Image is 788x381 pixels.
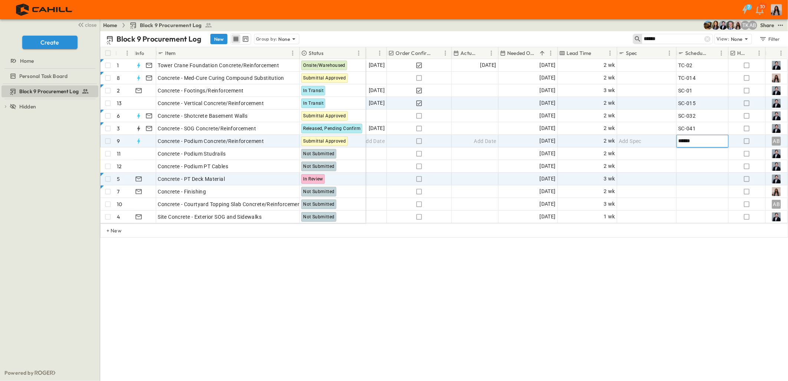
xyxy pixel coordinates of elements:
button: Sort [177,49,185,57]
button: Menu [605,49,614,58]
p: Schedule ID [685,49,707,57]
span: Not Submitted [303,214,334,219]
button: Menu [487,49,496,58]
button: Menu [755,49,764,58]
span: In Transit [303,101,324,106]
p: Item [165,49,176,57]
span: 2 wk [604,149,615,158]
img: Kim Bowen (kbowen@cahill-sf.com) [711,21,720,30]
p: 7 [117,188,120,195]
button: 7 [738,3,752,16]
p: View: [716,35,729,43]
p: None [279,35,290,43]
button: Menu [717,49,726,58]
span: [DATE] [540,99,556,107]
img: Mike Daly (mdaly@cahill-sf.com) [719,21,728,30]
p: Actual Arrival [461,49,477,57]
button: row view [232,35,240,43]
span: [DATE] [540,137,556,145]
div: Personal Task Boardtest [1,70,98,82]
span: Add Date [474,137,496,145]
span: Concrete - SOG Concrete/Reinforcement [158,125,256,132]
span: Concrete - Vertical Concrete/Reinforcement [158,100,264,107]
p: Order Confirmed? [396,49,434,57]
button: Filter [756,34,782,44]
p: 9 [117,137,120,145]
span: 2 wk [604,74,615,82]
button: Create [22,36,78,49]
p: Lead Time [567,49,591,57]
button: Menu [375,49,384,58]
img: Rachel Villicana (rvillicana@cahill-sf.com) [704,21,713,30]
span: SC-015 [678,100,696,107]
button: Menu [354,49,363,58]
img: Profile Picture [771,4,782,15]
img: Profile Picture [772,124,781,133]
span: Home [20,57,34,65]
div: Share [760,22,775,29]
button: Menu [776,49,785,58]
button: Sort [768,49,776,57]
span: [DATE] [480,61,496,69]
span: Site Concrete - Exterior SOG and Sidewalks [158,213,262,221]
span: Onsite/Warehoused [303,63,345,68]
span: 2 wk [604,124,615,133]
span: [DATE] [369,99,385,107]
span: Add Spec [619,137,641,145]
button: Sort [749,49,757,57]
span: Block 9 Procurement Log [19,88,79,95]
button: Sort [639,49,647,57]
p: 30 [760,4,765,10]
p: 8 [117,74,120,82]
span: [DATE] [540,111,556,120]
img: Jared Salin (jsalin@cahill-sf.com) [726,21,735,30]
span: [DATE] [540,175,556,183]
button: Sort [118,49,127,57]
img: Profile Picture [772,111,781,120]
button: Sort [538,49,546,57]
button: Sort [593,49,601,57]
span: Not Submitted [303,189,334,194]
img: Profile Picture [772,175,781,183]
span: 2 wk [604,187,615,196]
p: None [731,35,743,43]
span: Submittal Approved [303,139,346,144]
span: Not Submitted [303,202,334,207]
a: Block 9 Procurement Log [1,86,97,97]
button: Sort [709,49,717,57]
a: Block 9 Procurement Log [129,22,212,29]
span: Tower Crane Foundation Concrete/Reinforcement [158,62,279,69]
button: Menu [546,49,555,58]
span: TC-02 [678,62,693,69]
div: Info [134,47,156,59]
span: Personal Task Board [19,72,68,80]
span: SC-041 [678,125,696,132]
p: 12 [117,163,122,170]
div: table view [230,33,251,45]
span: [DATE] [540,212,556,221]
p: Group by: [256,35,277,43]
p: Hot? [737,49,747,57]
span: 2 wk [604,162,615,170]
p: 4 [117,213,120,221]
button: close [75,19,98,30]
div: AB [772,137,781,146]
span: [DATE] [540,187,556,196]
p: 3 [117,125,120,132]
button: Menu [665,49,674,58]
button: Sort [325,49,333,57]
span: 1 wk [604,212,615,221]
p: 11 [117,150,121,157]
div: Filter [759,35,780,43]
button: Sort [435,49,443,57]
img: Profile Picture [772,74,781,82]
span: Released, Pending Confirm [303,126,361,131]
span: [DATE] [540,86,556,95]
span: In Review [303,176,323,182]
img: Profile Picture [772,212,781,221]
img: Profile Picture [772,86,781,95]
span: [DATE] [540,74,556,82]
span: [DATE] [540,124,556,133]
nav: breadcrumbs [103,22,217,29]
button: kanban view [241,35,250,43]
